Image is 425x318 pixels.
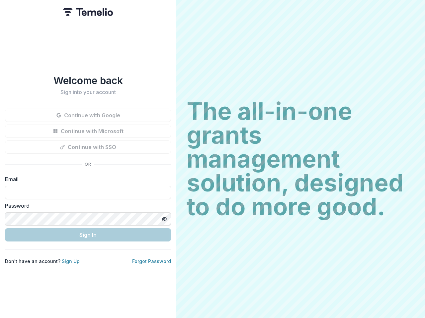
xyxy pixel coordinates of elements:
h1: Welcome back [5,75,171,86]
a: Forgot Password [132,258,171,264]
button: Sign In [5,228,171,241]
button: Continue with SSO [5,140,171,154]
button: Continue with Google [5,109,171,122]
p: Don't have an account? [5,258,80,265]
h2: Sign into your account [5,89,171,95]
button: Continue with Microsoft [5,125,171,138]
img: Temelio [63,8,113,16]
label: Password [5,202,167,210]
button: Toggle password visibility [159,214,170,224]
a: Sign Up [62,258,80,264]
label: Email [5,175,167,183]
